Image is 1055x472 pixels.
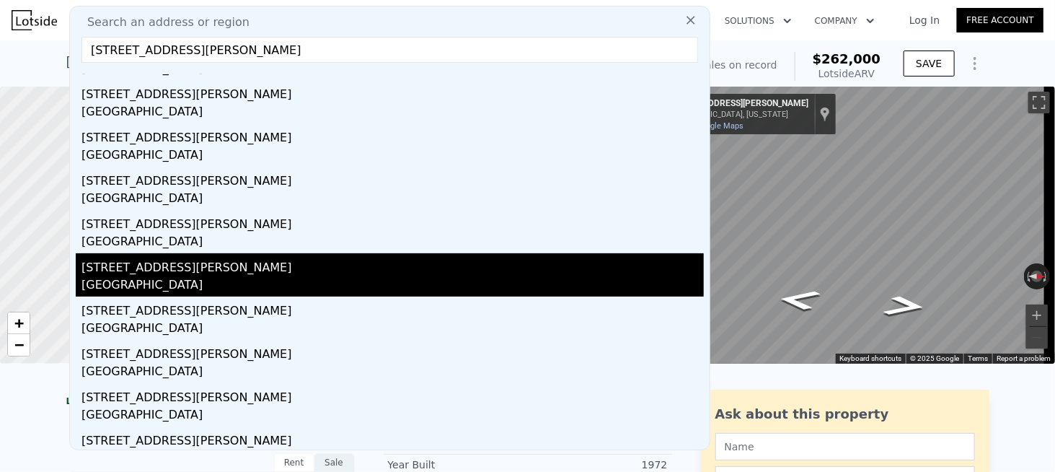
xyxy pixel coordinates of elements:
a: Terms (opens in new tab) [968,354,988,362]
button: Toggle fullscreen view [1028,92,1050,113]
div: [GEOGRAPHIC_DATA] [81,190,704,210]
div: [GEOGRAPHIC_DATA] [81,103,704,123]
span: © 2025 Google [910,354,959,362]
a: Zoom in [8,313,30,334]
path: Go South, Bramlett Rd [759,284,839,315]
button: Zoom out [1026,327,1048,349]
div: [STREET_ADDRESS][PERSON_NAME] [81,340,704,363]
div: No sales history record for this property. [66,410,355,436]
div: [STREET_ADDRESS][PERSON_NAME] [81,167,704,190]
button: Show Options [961,49,989,78]
div: [GEOGRAPHIC_DATA] [81,233,704,253]
button: Company [803,8,886,34]
a: Zoom out [8,334,30,356]
a: Show location on map [820,106,830,122]
div: [GEOGRAPHIC_DATA] [81,406,704,427]
div: LISTING & SALE HISTORY [66,395,355,410]
a: Report a problem [997,354,1051,362]
div: [STREET_ADDRESS][PERSON_NAME] [666,98,808,110]
button: Rotate counterclockwise [1024,263,1032,289]
span: $262,000 [813,51,881,66]
div: Map [660,87,1055,364]
div: Sale [314,453,355,472]
a: Free Account [957,8,1043,32]
button: Keyboard shortcuts [839,354,901,364]
div: [GEOGRAPHIC_DATA] [81,276,704,297]
span: − [14,336,24,354]
div: [STREET_ADDRESS][PERSON_NAME] [81,253,704,276]
div: 1972 [528,458,668,472]
img: Lotside [12,10,57,30]
div: [STREET_ADDRESS][PERSON_NAME] , [GEOGRAPHIC_DATA] , TN 37341 [66,52,519,72]
button: Reset the view [1024,271,1050,281]
div: [STREET_ADDRESS][PERSON_NAME] [81,80,704,103]
div: [STREET_ADDRESS][PERSON_NAME] [81,383,704,406]
div: Rent [274,453,314,472]
input: Enter an address, city, region, neighborhood or zip code [81,37,698,63]
div: [STREET_ADDRESS][PERSON_NAME] [81,210,704,233]
span: Search an address or region [76,14,250,31]
div: [STREET_ADDRESS][PERSON_NAME] [81,427,704,450]
div: [GEOGRAPHIC_DATA] [81,363,704,383]
button: Solutions [713,8,803,34]
div: Lotside ARV [813,66,881,81]
button: Rotate clockwise [1043,263,1051,289]
button: Zoom in [1026,305,1048,326]
div: [STREET_ADDRESS][PERSON_NAME] [81,123,704,147]
div: [GEOGRAPHIC_DATA] [81,320,704,340]
button: SAVE [904,51,954,77]
div: [GEOGRAPHIC_DATA], [US_STATE] [666,110,808,119]
div: [GEOGRAPHIC_DATA] [81,147,704,167]
div: Year Built [388,458,528,472]
div: Ask about this property [715,404,975,424]
a: Log In [892,13,957,27]
div: [STREET_ADDRESS][PERSON_NAME] [81,297,704,320]
path: Go North, Bramlett Rd [865,291,945,322]
input: Name [715,433,975,460]
div: Street View [660,87,1055,364]
span: + [14,314,24,332]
